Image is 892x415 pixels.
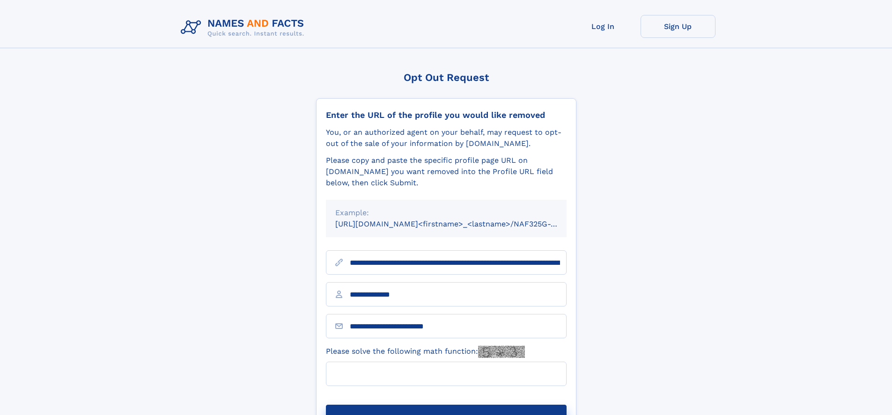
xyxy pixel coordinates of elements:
[566,15,641,38] a: Log In
[177,15,312,40] img: Logo Names and Facts
[326,110,567,120] div: Enter the URL of the profile you would like removed
[326,346,525,358] label: Please solve the following math function:
[335,219,584,228] small: [URL][DOMAIN_NAME]<firstname>_<lastname>/NAF325G-xxxxxxxx
[335,207,557,218] div: Example:
[641,15,715,38] a: Sign Up
[316,72,576,83] div: Opt Out Request
[326,127,567,149] div: You, or an authorized agent on your behalf, may request to opt-out of the sale of your informatio...
[326,155,567,189] div: Please copy and paste the specific profile page URL on [DOMAIN_NAME] you want removed into the Pr...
